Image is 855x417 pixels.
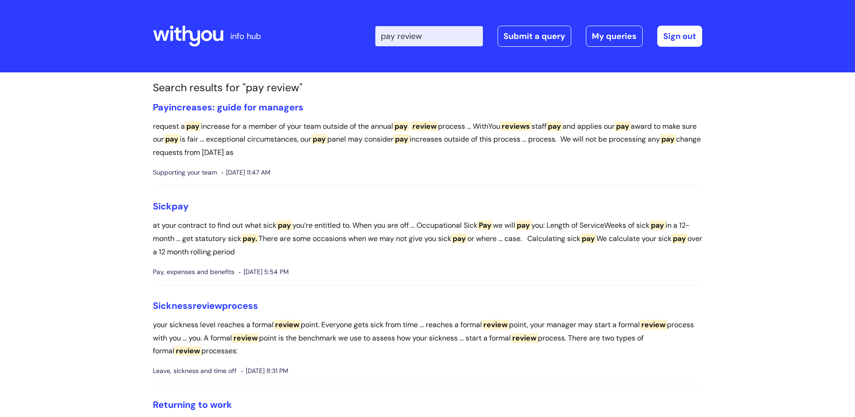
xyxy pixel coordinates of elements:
span: review [511,333,538,343]
span: review [411,121,438,131]
a: Payincreases: guide for managers [153,101,303,113]
span: pay [515,220,531,230]
span: Pay, expenses and benefits [153,266,234,278]
span: pay [276,220,292,230]
span: pay [547,121,563,131]
span: pay [580,234,596,243]
span: pay [615,121,631,131]
span: Supporting your team [153,167,217,178]
a: Submit a query [498,26,571,47]
span: review [193,300,222,312]
span: pay [172,200,189,212]
span: pay. [241,234,259,243]
span: pay [311,134,327,144]
div: | - [375,26,702,47]
span: reviews [500,121,531,131]
p: info hub [230,29,261,44]
p: request a increase for a member of your team outside of the annual process ... WithYou staff and ... [153,120,702,159]
span: [DATE] 11:47 AM [222,167,271,178]
p: at your contract to find out what sick you’re entitled to. When you are off ... Occupational Sick... [153,219,702,258]
span: pay [164,134,180,144]
span: pay [451,234,467,243]
span: pay [649,220,666,230]
h1: Search results for "pay review" [153,82,702,94]
span: Pay [477,220,493,230]
p: your sickness level reaches a formal point. Everyone gets sick from time ... reaches a formal poi... [153,318,702,358]
span: review [174,346,201,356]
a: Sickpay [153,200,189,212]
a: Sign out [657,26,702,47]
span: pay [185,121,201,131]
span: review [232,333,259,343]
span: review [274,320,301,329]
span: pay [394,134,410,144]
span: [DATE] 5:54 PM [239,266,289,278]
a: My queries [586,26,643,47]
span: [DATE] 8:31 PM [241,365,288,377]
span: pay [671,234,687,243]
span: Pay [153,101,169,113]
input: Search [375,26,483,46]
span: review [640,320,667,329]
a: Returning to work [153,399,232,411]
a: Sicknessreviewprocess [153,300,258,312]
span: pay [660,134,676,144]
span: Leave, sickness and time off [153,365,237,377]
span: review [482,320,509,329]
span: pay [393,121,409,131]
